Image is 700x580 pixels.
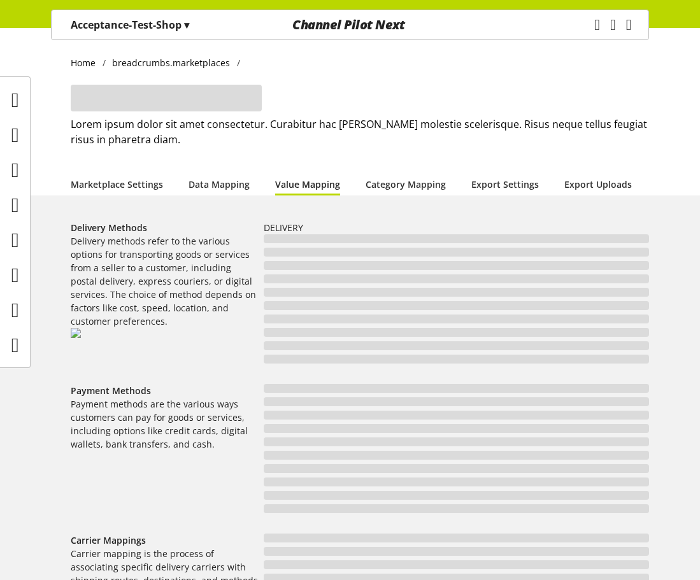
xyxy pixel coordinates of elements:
nav: main navigation [51,10,649,40]
a: Export Uploads [564,178,632,191]
a: Marketplace Settings [71,178,163,191]
h2: Lorem ipsum dolor sit amet consectetur. Curabitur hac [PERSON_NAME] molestie scelerisque. Risus n... [71,117,649,147]
a: Home [71,56,103,69]
a: Export Settings [471,178,539,191]
img: f2f7713cb522564331a70ebee0a9e3d9.svg [71,328,81,338]
a: Value Mapping [275,178,340,191]
p: Acceptance-Test-Shop [71,17,189,32]
a: Data Mapping [189,178,250,191]
p: Delivery Methods [71,221,259,234]
p: Payment methods are the various ways customers can pay for goods or services, including options l... [71,397,259,451]
span: ▾ [184,18,189,32]
span: DELIVERY [264,222,303,234]
a: Category Mapping [366,178,446,191]
p: Payment Methods [71,384,259,397]
p: Delivery methods refer to the various options for transporting goods or services from a seller to... [71,234,259,328]
a: breadcrumbs.marketplaces [106,56,237,69]
p: Carrier Mappings [71,534,259,547]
